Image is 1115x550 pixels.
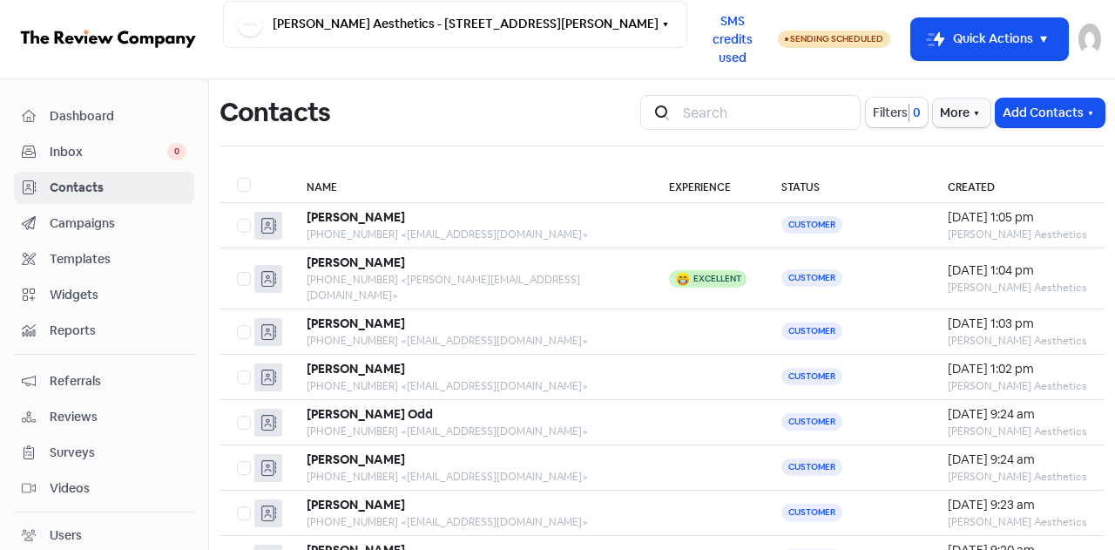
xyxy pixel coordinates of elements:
[307,406,433,422] b: [PERSON_NAME] Odd
[948,451,1087,469] div: [DATE] 9:24 am
[948,514,1087,530] div: [PERSON_NAME] Aesthetics
[50,444,186,462] span: Surveys
[781,504,842,521] span: Customer
[307,333,634,349] div: [PHONE_NUMBER] <[EMAIL_ADDRESS][DOMAIN_NAME]>
[778,29,890,50] a: Sending Scheduled
[1078,24,1101,55] img: User
[948,208,1087,227] div: [DATE] 1:05 pm
[50,286,186,304] span: Widgets
[14,365,194,397] a: Referrals
[781,458,842,476] span: Customer
[223,1,687,48] button: [PERSON_NAME] Aesthetics - [STREET_ADDRESS][PERSON_NAME]
[14,279,194,311] a: Widgets
[948,496,1087,514] div: [DATE] 9:23 am
[687,29,778,47] a: SMS credits used
[14,100,194,132] a: Dashboard
[14,472,194,505] a: Videos
[948,405,1087,424] div: [DATE] 9:24 am
[781,368,842,385] span: Customer
[948,280,1087,295] div: [PERSON_NAME] Aesthetics
[50,372,186,390] span: Referrals
[14,437,194,469] a: Surveys
[307,469,634,485] div: [PHONE_NUMBER] <[EMAIL_ADDRESS][DOMAIN_NAME]>
[220,85,330,140] h1: Contacts
[948,315,1087,333] div: [DATE] 1:03 pm
[50,479,186,498] span: Videos
[50,179,186,197] span: Contacts
[873,104,908,122] span: Filters
[14,136,194,168] a: Inbox 0
[307,497,405,513] b: [PERSON_NAME]
[307,361,405,377] b: [PERSON_NAME]
[14,172,194,204] a: Contacts
[50,143,167,161] span: Inbox
[50,408,186,426] span: Reviews
[948,424,1087,439] div: [PERSON_NAME] Aesthetics
[948,333,1087,349] div: [PERSON_NAME] Aesthetics
[307,316,405,331] b: [PERSON_NAME]
[167,143,186,160] span: 0
[672,95,861,130] input: Search
[948,378,1087,394] div: [PERSON_NAME] Aesthetics
[307,272,634,303] div: [PHONE_NUMBER] <[PERSON_NAME][EMAIL_ADDRESS][DOMAIN_NAME]>
[307,514,634,530] div: [PHONE_NUMBER] <[EMAIL_ADDRESS][DOMAIN_NAME]>
[693,275,741,283] div: Excellent
[50,107,186,126] span: Dashboard
[781,323,842,340] span: Customer
[930,167,1105,203] th: Created
[307,378,634,394] div: [PHONE_NUMBER] <[EMAIL_ADDRESS][DOMAIN_NAME]>
[948,360,1087,378] div: [DATE] 1:02 pm
[909,104,921,122] span: 0
[14,243,194,275] a: Templates
[866,98,928,127] button: Filters0
[289,167,652,203] th: Name
[307,255,405,270] b: [PERSON_NAME]
[781,269,842,287] span: Customer
[50,214,186,233] span: Campaigns
[781,413,842,431] span: Customer
[307,424,634,439] div: [PHONE_NUMBER] <[EMAIL_ADDRESS][DOMAIN_NAME]>
[764,167,930,203] th: Status
[948,227,1087,242] div: [PERSON_NAME] Aesthetics
[652,167,764,203] th: Experience
[790,33,883,44] span: Sending Scheduled
[307,452,405,467] b: [PERSON_NAME]
[14,315,194,347] a: Reports
[933,98,990,127] button: More
[911,18,1068,60] button: Quick Actions
[50,250,186,268] span: Templates
[14,401,194,433] a: Reviews
[307,209,405,225] b: [PERSON_NAME]
[948,469,1087,485] div: [PERSON_NAME] Aesthetics
[996,98,1105,127] button: Add Contacts
[702,12,763,67] span: SMS credits used
[307,227,634,242] div: [PHONE_NUMBER] <[EMAIL_ADDRESS][DOMAIN_NAME]>
[50,322,186,340] span: Reports
[50,526,82,545] div: Users
[14,207,194,240] a: Campaigns
[948,261,1087,280] div: [DATE] 1:04 pm
[781,216,842,234] span: Customer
